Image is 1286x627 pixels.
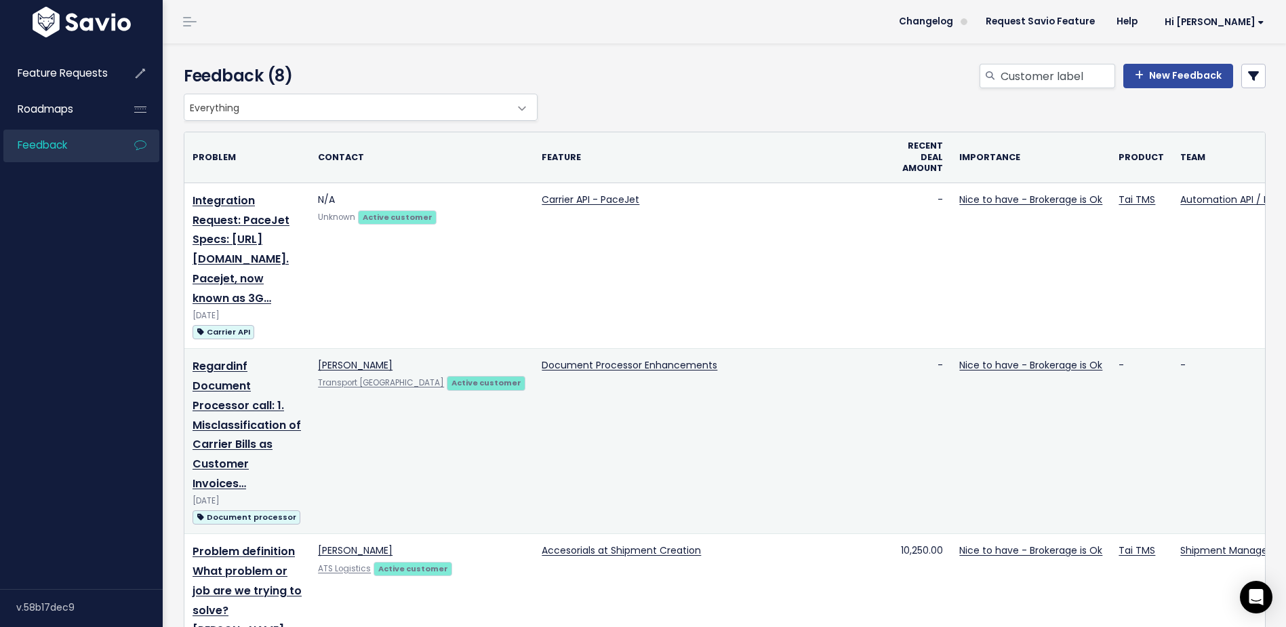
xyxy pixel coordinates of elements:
[378,563,448,574] strong: Active customer
[318,544,393,557] a: [PERSON_NAME]
[1119,544,1155,557] a: Tai TMS
[899,17,953,26] span: Changelog
[3,58,113,89] a: Feature Requests
[193,309,302,323] div: [DATE]
[1119,193,1155,206] a: Tai TMS
[193,325,254,339] span: Carrier API
[184,132,310,183] th: Problem
[18,102,73,116] span: Roadmaps
[318,563,371,574] a: ATS Logistics
[542,193,639,206] a: Carrier API - PaceJet
[1180,193,1277,206] a: Automation API / EDI
[184,64,531,88] h4: Feedback (8)
[1123,64,1233,88] a: New Feedback
[975,12,1106,32] a: Request Savio Feature
[447,375,525,389] a: Active customer
[193,508,300,525] a: Document processor
[193,510,300,525] span: Document processor
[193,358,301,491] a: Regardinf Document Processor call: 1. Misclassification of Carrier Bills as Customer Invoices…
[542,544,701,557] a: Accesorials at Shipment Creation
[193,494,302,508] div: [DATE]
[893,132,951,183] th: Recent deal amount
[3,130,113,161] a: Feedback
[1165,17,1264,27] span: Hi [PERSON_NAME]
[1110,349,1172,534] td: -
[959,358,1102,372] a: Nice to have - Brokerage is Ok
[318,212,355,223] span: Unknown
[184,94,538,121] span: Everything
[893,349,951,534] td: -
[193,323,254,340] a: Carrier API
[18,138,67,152] span: Feedback
[959,193,1102,206] a: Nice to have - Brokerage is Ok
[374,561,452,575] a: Active customer
[29,7,134,37] img: logo-white.9d6f32f41409.svg
[893,183,951,348] td: -
[959,544,1102,557] a: Nice to have - Brokerage is Ok
[318,377,444,388] a: Transport [GEOGRAPHIC_DATA]
[1240,581,1272,613] div: Open Intercom Messenger
[1106,12,1148,32] a: Help
[16,590,163,625] div: v.58b17dec9
[951,132,1110,183] th: Importance
[1110,132,1172,183] th: Product
[318,358,393,372] a: [PERSON_NAME]
[451,377,521,388] strong: Active customer
[3,94,113,125] a: Roadmaps
[999,64,1115,88] input: Search feedback...
[310,183,534,348] td: N/A
[193,193,289,306] a: Integration Request: PaceJet Specs: [URL][DOMAIN_NAME]. Pacejet, now known as 3G…
[184,94,510,120] span: Everything
[542,358,717,372] a: Document Processor Enhancements
[18,66,108,80] span: Feature Requests
[363,212,433,223] strong: Active customer
[358,210,437,223] a: Active customer
[1148,12,1275,33] a: Hi [PERSON_NAME]
[310,132,534,183] th: Contact
[534,132,893,183] th: Feature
